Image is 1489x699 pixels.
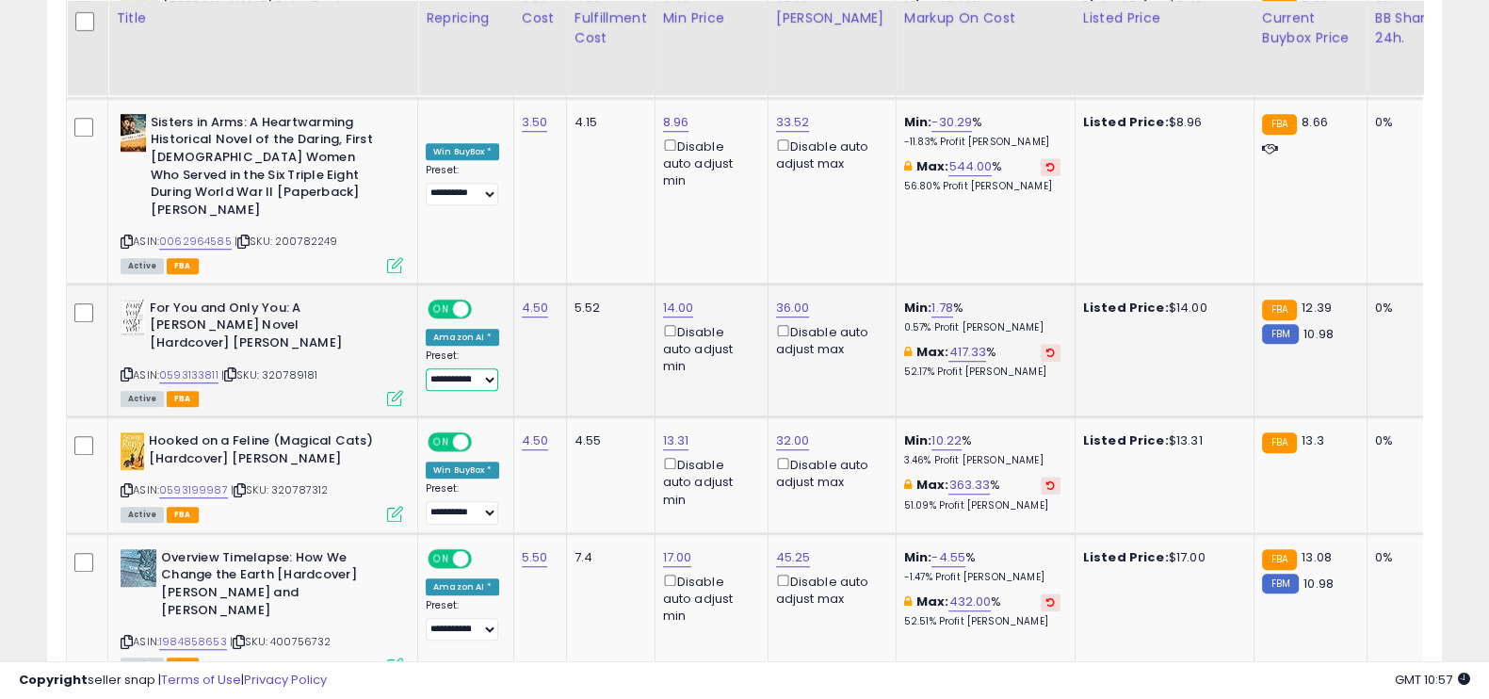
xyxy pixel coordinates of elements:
b: Max: [916,343,949,361]
div: Disable auto adjust max [776,321,882,358]
div: Preset: [426,164,499,205]
div: % [904,114,1060,149]
span: OFF [469,434,499,450]
div: 4.55 [575,432,640,449]
div: seller snap | | [19,672,327,690]
a: 0593133811 [159,367,218,383]
span: ON [429,301,453,317]
a: 8.96 [663,113,689,132]
div: Disable auto adjust max [776,136,882,172]
div: Min Price [663,8,760,28]
div: ASIN: [121,300,403,404]
div: Disable auto adjust min [663,454,753,508]
span: | SKU: 320787312 [231,482,329,497]
span: 10.98 [1303,325,1334,343]
div: % [904,593,1060,628]
a: -30.29 [931,113,972,132]
a: 1.78 [931,299,953,317]
b: Listed Price: [1083,431,1169,449]
img: 41zsvEQ1HzL._SL40_.jpg [121,432,144,470]
span: ON [429,550,453,566]
small: FBA [1262,432,1297,453]
small: FBA [1262,300,1297,320]
div: Fulfillment Cost [575,8,647,48]
p: 3.46% Profit [PERSON_NAME] [904,454,1060,467]
b: Sisters in Arms: A Heartwarming Historical Novel of the Daring, First [DEMOGRAPHIC_DATA] Women Wh... [151,114,380,223]
div: Repricing [426,8,506,28]
div: ASIN: [121,114,403,271]
div: Preset: [426,349,499,391]
a: 14.00 [663,299,694,317]
span: FBA [167,507,199,523]
b: Min: [904,113,932,131]
a: 17.00 [663,548,692,567]
a: 363.33 [948,476,990,495]
small: FBA [1262,114,1297,135]
b: Max: [916,157,949,175]
b: Min: [904,548,932,566]
div: Disable auto adjust max [776,454,882,491]
a: 5.50 [522,548,548,567]
div: Title [116,8,410,28]
b: Listed Price: [1083,548,1169,566]
a: 4.50 [522,431,549,450]
div: 0% [1375,432,1437,449]
span: All listings currently available for purchase on Amazon [121,507,164,523]
small: FBA [1262,549,1297,570]
div: Disable auto adjust min [663,321,753,375]
p: -11.83% Profit [PERSON_NAME] [904,136,1060,149]
p: 56.80% Profit [PERSON_NAME] [904,180,1060,193]
div: Markup on Cost [904,8,1067,28]
div: % [904,158,1060,193]
span: All listings currently available for purchase on Amazon [121,258,164,274]
div: Amazon AI * [426,578,499,595]
b: Max: [916,476,949,494]
strong: Copyright [19,671,88,689]
b: Listed Price: [1083,113,1169,131]
img: 41AmDEQ2guL._SL40_.jpg [121,300,145,337]
div: Disable auto adjust min [663,136,753,189]
b: Hooked on a Feline (Magical Cats) [Hardcover] [PERSON_NAME] [149,432,378,472]
a: -4.55 [931,548,965,567]
a: 432.00 [948,593,991,611]
a: Terms of Use [161,671,241,689]
div: Listed Price [1083,8,1246,28]
img: 51rAqJDGxGL._SL40_.jpg [121,114,146,152]
span: 8.66 [1302,113,1328,131]
span: | SKU: 200782249 [235,234,338,249]
p: 0.57% Profit [PERSON_NAME] [904,321,1060,334]
div: % [904,477,1060,512]
a: 13.31 [663,431,689,450]
div: Disable auto adjust max [776,571,882,608]
span: OFF [469,301,499,317]
div: $14.00 [1083,300,1239,317]
a: 0593199987 [159,482,228,498]
div: 0% [1375,114,1437,131]
b: For You and Only You: A [PERSON_NAME] Novel [Hardcover] [PERSON_NAME] [150,300,379,357]
a: 0062964585 [159,234,232,250]
a: 1984858653 [159,634,227,650]
span: FBA [167,258,199,274]
div: 0% [1375,300,1437,317]
div: [PERSON_NAME] [776,8,888,28]
p: -1.47% Profit [PERSON_NAME] [904,571,1060,584]
p: 52.51% Profit [PERSON_NAME] [904,615,1060,628]
span: FBA [167,391,199,407]
div: Win BuyBox * [426,143,499,160]
div: % [904,300,1060,334]
div: Preset: [426,599,499,641]
div: ASIN: [121,432,403,520]
a: 10.22 [931,431,962,450]
a: 544.00 [948,157,992,176]
a: 3.50 [522,113,548,132]
b: Max: [916,593,949,610]
div: Preset: [426,482,499,524]
a: 33.52 [776,113,810,132]
p: 52.17% Profit [PERSON_NAME] [904,366,1060,379]
div: % [904,549,1060,584]
div: 5.52 [575,300,640,317]
p: 51.09% Profit [PERSON_NAME] [904,499,1060,512]
div: 7.4 [575,549,640,566]
b: Min: [904,431,932,449]
th: The percentage added to the cost of goods (COGS) that forms the calculator for Min & Max prices. [896,1,1075,95]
